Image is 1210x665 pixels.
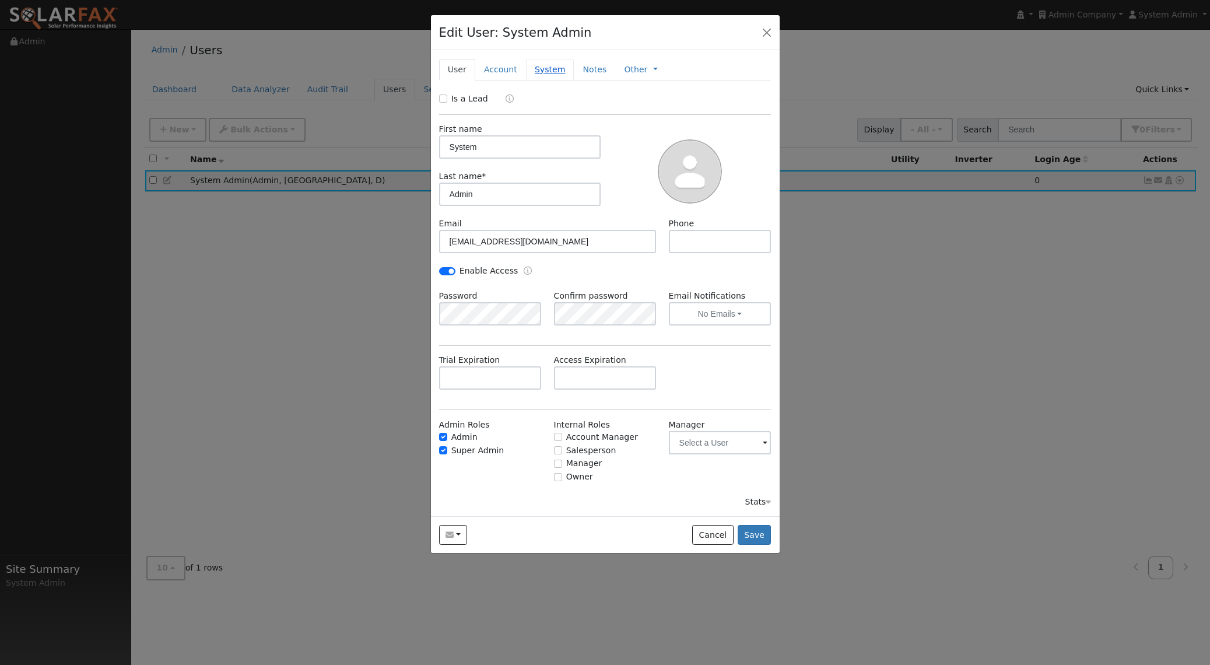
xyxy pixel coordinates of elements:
[669,290,771,302] label: Email Notifications
[451,431,478,443] label: Admin
[554,446,562,454] input: Salesperson
[526,59,574,80] a: System
[669,431,771,454] input: Select a User
[451,93,488,105] label: Is a Lead
[745,496,771,508] div: Stats
[451,444,504,457] label: Super Admin
[439,94,447,103] input: Is a Lead
[669,419,705,431] label: Manager
[439,446,447,454] input: Super Admin
[439,433,447,441] input: Admin
[439,23,592,42] h4: Edit User: System Admin
[439,419,490,431] label: Admin Roles
[475,59,526,80] a: Account
[460,265,518,277] label: Enable Access
[566,444,616,457] label: Salesperson
[566,457,602,470] label: Manager
[554,473,562,481] input: Owner
[574,59,615,80] a: Notes
[439,354,500,366] label: Trial Expiration
[482,171,486,181] span: Required
[439,525,468,545] button: admin@localhost.com
[439,123,482,135] label: First name
[554,460,562,468] input: Manager
[554,419,610,431] label: Internal Roles
[566,431,638,443] label: Account Manager
[669,218,695,230] label: Phone
[554,290,628,302] label: Confirm password
[692,525,734,545] button: Cancel
[669,302,771,325] button: No Emails
[497,93,514,106] a: Lead
[439,218,462,230] label: Email
[566,471,593,483] label: Owner
[439,170,486,183] label: Last name
[524,265,532,278] a: Enable Access
[439,290,478,302] label: Password
[554,354,626,366] label: Access Expiration
[554,433,562,441] input: Account Manager
[738,525,771,545] button: Save
[439,59,475,80] a: User
[624,64,647,76] a: Other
